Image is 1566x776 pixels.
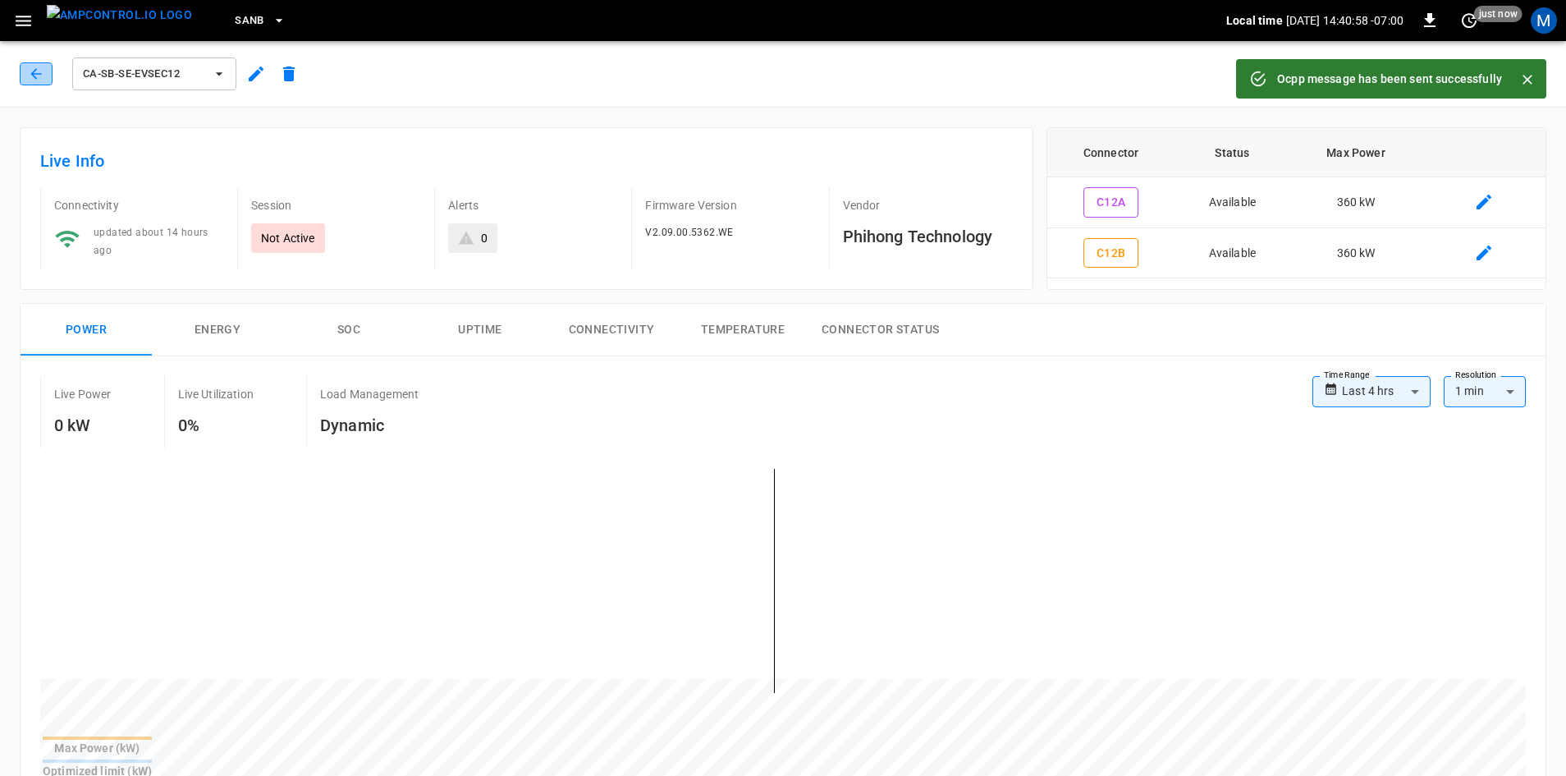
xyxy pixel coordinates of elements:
th: Connector [1047,128,1175,177]
span: V2.09.00.5362.WE [645,227,733,238]
div: 1 min [1444,376,1526,407]
button: Power [21,304,152,356]
label: Time Range [1324,369,1370,382]
th: Max Power [1289,128,1422,177]
div: Last 4 hrs [1342,376,1431,407]
h6: 0% [178,412,254,439]
button: Temperature [677,304,808,356]
p: [DATE] 14:40:58 -07:00 [1286,12,1403,29]
td: 360 kW [1289,177,1422,228]
td: Available [1174,228,1289,279]
p: Live Utilization [178,386,254,402]
p: Load Management [320,386,419,402]
button: Uptime [414,304,546,356]
div: Ocpp message has been sent successfully [1277,64,1502,94]
p: Not Active [261,230,315,246]
th: Status [1174,128,1289,177]
button: Connectivity [546,304,677,356]
p: Vendor [843,197,1013,214]
div: profile-icon [1531,7,1557,34]
button: C12B [1083,238,1139,269]
button: Energy [152,304,283,356]
span: SanB [235,11,264,30]
td: 360 kW [1289,228,1422,279]
img: ampcontrol.io logo [47,5,192,25]
td: Available [1174,177,1289,228]
p: Firmware Version [645,197,815,214]
button: C12A [1083,187,1139,218]
p: Session [251,197,421,214]
h6: 0 kW [54,412,112,439]
h6: Phihong Technology [843,223,1013,250]
p: Alerts [448,197,618,214]
label: Resolution [1455,369,1496,382]
button: SOC [283,304,414,356]
h6: Dynamic [320,412,419,439]
button: set refresh interval [1456,7,1482,34]
button: ca-sb-se-evseC12 [72,57,236,90]
button: Connector Status [808,304,952,356]
p: Local time [1226,12,1283,29]
h6: Live Info [40,148,1013,174]
div: 0 [481,230,488,246]
span: just now [1474,6,1522,22]
button: Close [1515,67,1540,92]
table: connector table [1047,128,1545,278]
span: ca-sb-se-evseC12 [83,65,204,84]
p: Connectivity [54,197,224,214]
button: SanB [228,5,292,37]
span: updated about 14 hours ago [94,227,208,256]
p: Live Power [54,386,112,402]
